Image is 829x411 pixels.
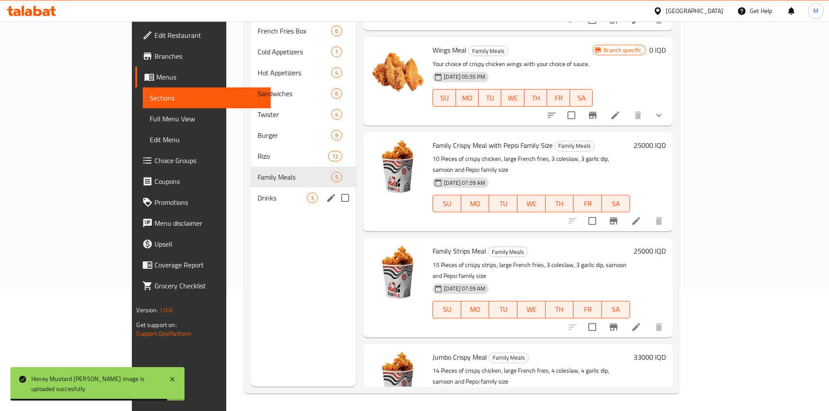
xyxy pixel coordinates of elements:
span: Family Crispy Meal with Pepsi Family Size [433,139,553,152]
span: SU [436,303,458,316]
button: FR [574,195,602,212]
img: Family Crispy Meal with Pepsi Family Size [370,139,426,195]
span: Edit Menu [150,134,263,145]
span: WE [521,303,542,316]
span: 6 [332,27,342,35]
button: TH [524,89,547,107]
a: Edit menu item [610,110,621,120]
h6: 25000 IQD [634,139,666,151]
span: Rizo [258,151,328,161]
button: sort-choices [541,105,562,126]
div: Burger [258,130,331,140]
span: 4 [332,110,342,119]
h6: 0 IQD [649,44,666,56]
span: 1.0.0 [159,304,173,316]
span: SU [436,92,452,104]
a: Promotions [135,192,270,213]
div: Cold Appetizers1 [251,41,356,62]
span: 1 [332,48,342,56]
span: Edit Restaurant [154,30,263,40]
span: 12 [329,152,342,160]
span: SA [605,197,627,210]
span: Family Meals [469,46,508,56]
span: FR [577,197,598,210]
span: TU [482,92,498,104]
span: Menus [156,72,263,82]
div: Hot Appetizers4 [251,62,356,83]
button: TH [546,301,574,318]
div: French Fries Box [258,26,331,36]
span: 9 [332,131,342,140]
a: Menus [135,67,270,87]
span: Promotions [154,197,263,207]
span: Branches [154,51,263,61]
span: Family Meals [488,247,527,257]
span: TH [549,197,571,210]
h6: 25000 IQD [634,245,666,257]
span: Get support on: [136,319,176,331]
div: Twister4 [251,104,356,125]
span: 4 [332,69,342,77]
button: TU [489,195,517,212]
a: Branches [135,46,270,67]
span: 5 [332,173,342,181]
div: items [331,109,342,120]
button: WE [517,195,546,212]
span: Drinks [258,193,307,203]
button: MO [461,301,490,318]
span: Choice Groups [154,155,263,166]
nav: Menu sections [251,17,356,212]
span: TH [549,303,571,316]
span: Wings Meal [433,43,467,57]
button: Branch-specific-item [603,211,624,231]
span: Branch specific [600,46,645,54]
div: French Fries Box6 [251,20,356,41]
span: MO [460,92,475,104]
a: Edit Restaurant [135,25,270,46]
p: 10 Pieces of crispy chicken, large French fries, 3 coleslaw, 3 garlic dip, samoon and Pepsi famil... [433,154,630,175]
span: WE [521,197,542,210]
button: SU [433,195,461,212]
span: Family Meals [258,172,331,182]
button: WE [501,89,524,107]
span: 6 [332,90,342,98]
button: MO [461,195,490,212]
a: Coupons [135,171,270,192]
button: show more [648,105,669,126]
button: TH [546,195,574,212]
button: TU [479,89,501,107]
span: Sandwiches [258,88,331,99]
div: Sandwiches6 [251,83,356,104]
a: Sections [143,87,270,108]
span: TU [493,303,514,316]
div: Family Meals [468,46,508,56]
p: 14 Pieces of crispy chicken, large French fries, 4 coleslaw, 4 garlic dip, samoon and Pepsi famil... [433,365,630,387]
span: WE [505,92,520,104]
div: items [331,130,342,140]
span: Cold Appetizers [258,47,331,57]
span: Hot Appetizers [258,67,331,78]
span: MO [465,197,486,210]
div: [GEOGRAPHIC_DATA] [666,6,723,16]
div: Drinks3edit [251,187,356,208]
span: Menu disclaimer [154,218,263,228]
div: items [331,47,342,57]
span: Twister [258,109,331,120]
span: Select to update [583,318,601,336]
span: TH [528,92,544,104]
h6: 33000 IQD [634,351,666,363]
button: MO [456,89,479,107]
span: Select to update [562,106,581,124]
div: Family Meals [489,353,529,363]
span: [DATE] 07:59 AM [440,179,489,187]
span: SU [436,197,458,210]
span: MO [465,303,486,316]
a: Full Menu View [143,108,270,129]
button: edit [325,191,338,204]
button: TU [489,301,517,318]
